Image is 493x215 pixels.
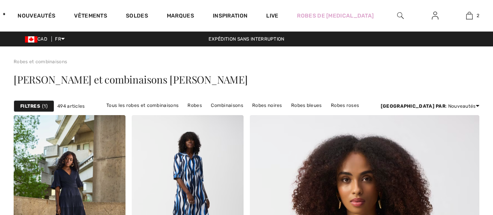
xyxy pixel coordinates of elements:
a: Se connecter [426,11,445,21]
img: recherche [397,11,404,20]
a: Robes [184,100,206,110]
a: Vêtements [74,12,107,21]
a: Robes [PERSON_NAME] [193,110,255,121]
a: Robes de [MEDICAL_DATA] [297,12,374,20]
img: 1ère Avenue [3,6,5,22]
a: Robes et combinaisons [14,59,67,64]
a: Combinaisons [207,100,247,110]
a: Tous les robes et combinaisons [102,100,182,110]
img: Canadian Dollar [25,36,37,43]
a: Robes [PERSON_NAME] [256,110,318,121]
a: Live [266,12,278,20]
strong: Filtres [20,103,40,110]
a: Robes blanches [147,110,191,121]
img: Mes infos [432,11,438,20]
a: 2 [452,11,486,20]
a: Robes noires [248,100,286,110]
span: [PERSON_NAME] et combinaisons [PERSON_NAME] [14,73,248,86]
a: Robes bleues [287,100,326,110]
div: : Nouveautés [381,103,479,110]
span: 2 [477,12,479,19]
a: Nouveautés [18,12,55,21]
a: Robes roses [327,100,363,110]
a: Soldes [126,12,148,21]
iframe: Ouvre un widget dans lequel vous pouvez chatter avec l’un de nos agents [444,156,485,176]
span: FR [55,36,65,42]
a: Marques [167,12,194,21]
span: CAD [25,36,50,42]
span: 494 articles [57,103,85,110]
span: 1 [42,103,48,110]
strong: [GEOGRAPHIC_DATA] par [381,103,445,109]
span: Inspiration [213,12,247,21]
img: Mon panier [466,11,473,20]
